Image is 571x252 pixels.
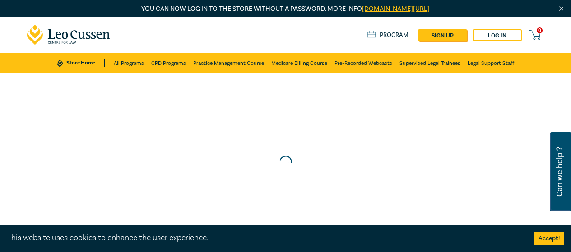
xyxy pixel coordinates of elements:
a: CPD Programs [151,53,186,73]
a: All Programs [114,53,144,73]
a: Medicare Billing Course [271,53,327,73]
a: Practice Management Course [193,53,264,73]
a: Legal Support Staff [468,53,514,73]
a: Pre-Recorded Webcasts [334,53,392,73]
p: You can now log in to the store without a password. More info [27,4,544,14]
img: Close [557,5,565,13]
span: 0 [537,27,543,33]
button: Accept cookies [534,232,564,245]
a: Log in [473,29,522,41]
a: Supervised Legal Trainees [399,53,460,73]
a: Store Home [57,59,104,67]
a: [DOMAIN_NAME][URL] [362,5,430,13]
span: Can we help ? [555,137,564,206]
a: Program [367,31,409,39]
div: This website uses cookies to enhance the user experience. [7,232,520,244]
a: sign up [418,29,467,41]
